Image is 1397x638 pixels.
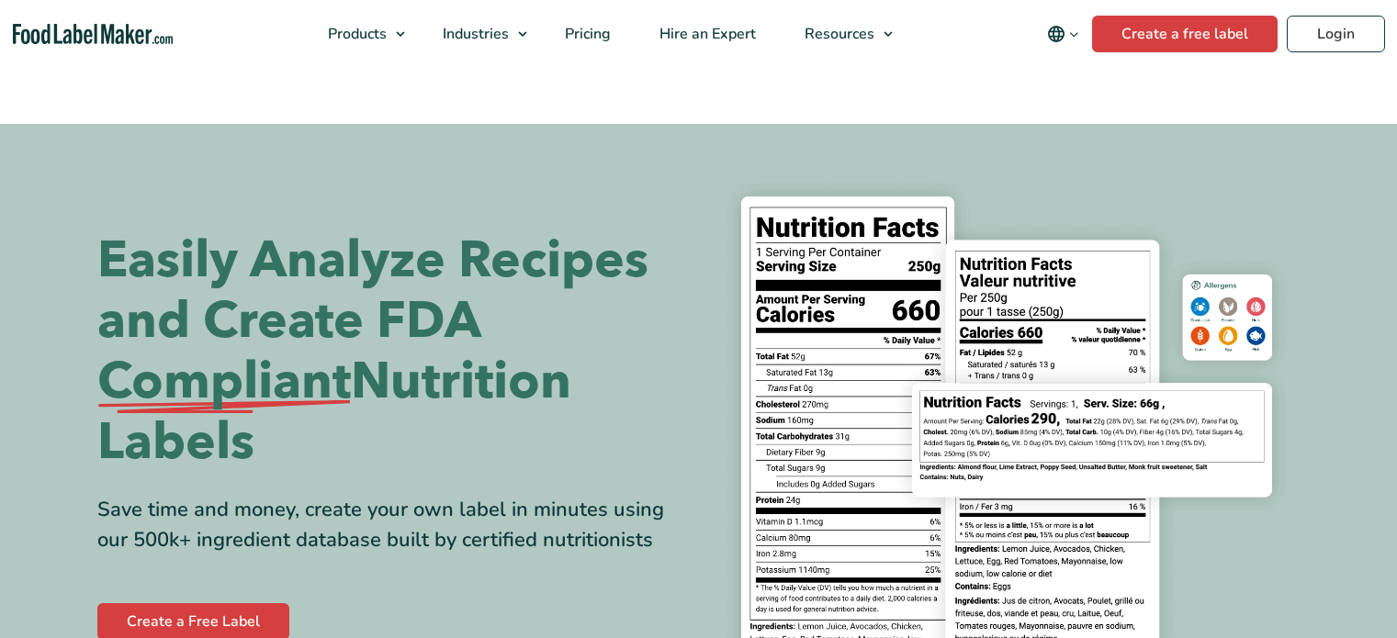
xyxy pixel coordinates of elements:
[1034,16,1092,52] button: Change language
[654,24,758,44] span: Hire an Expert
[437,24,511,44] span: Industries
[97,495,685,555] div: Save time and money, create your own label in minutes using our 500k+ ingredient database built b...
[13,24,174,45] a: Food Label Maker homepage
[97,230,685,473] h1: Easily Analyze Recipes and Create FDA Nutrition Labels
[799,24,876,44] span: Resources
[1287,16,1385,52] a: Login
[97,352,351,412] span: Compliant
[1092,16,1278,52] a: Create a free label
[322,24,389,44] span: Products
[559,24,613,44] span: Pricing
